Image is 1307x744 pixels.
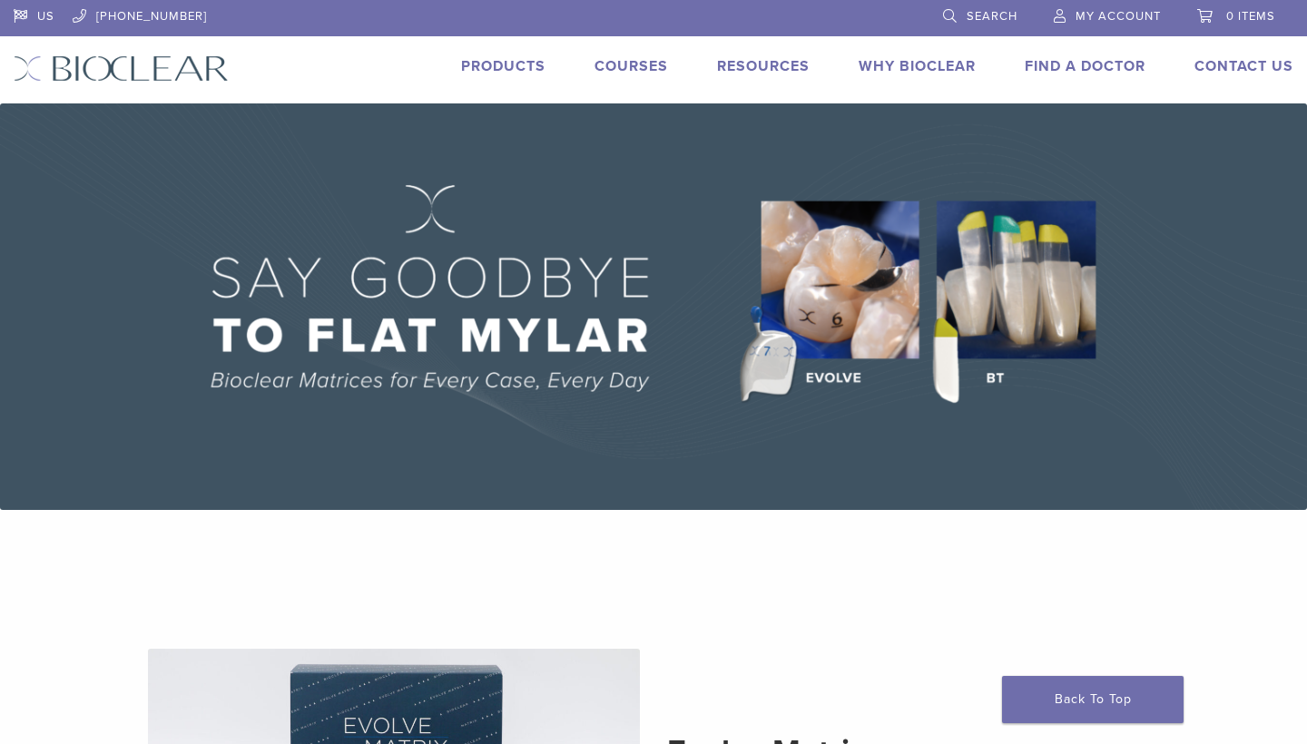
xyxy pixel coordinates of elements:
[595,57,668,75] a: Courses
[1076,9,1161,24] span: My Account
[14,55,229,82] img: Bioclear
[859,57,976,75] a: Why Bioclear
[1194,57,1293,75] a: Contact Us
[967,9,1017,24] span: Search
[1002,676,1184,723] a: Back To Top
[717,57,810,75] a: Resources
[461,57,545,75] a: Products
[1025,57,1145,75] a: Find A Doctor
[1226,9,1275,24] span: 0 items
